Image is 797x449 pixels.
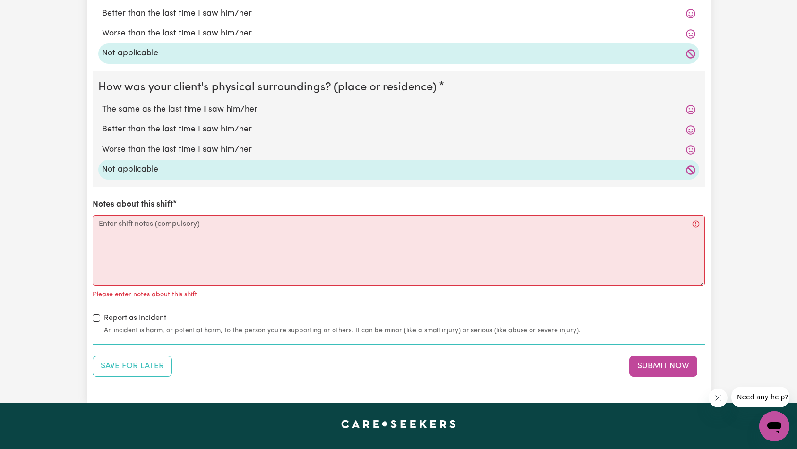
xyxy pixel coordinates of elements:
label: Worse than the last time I saw him/her [102,27,695,40]
iframe: Message from company [731,387,789,407]
label: Not applicable [102,164,695,176]
label: Better than the last time I saw him/her [102,8,695,20]
iframe: Close message [709,389,728,407]
legend: How was your client's physical surroundings? (place or residence) [98,79,440,96]
iframe: Button to launch messaging window [759,411,789,441]
label: Better than the last time I saw him/her [102,123,695,136]
button: Save your job report [93,356,172,377]
label: The same as the last time I saw him/her [102,104,695,116]
small: An incident is harm, or potential harm, to the person you're supporting or others. It can be mino... [104,326,705,336]
button: Submit your job report [629,356,697,377]
p: Please enter notes about this shift [93,290,197,300]
a: Careseekers home page [341,420,456,428]
label: Notes about this shift [93,199,173,211]
label: Worse than the last time I saw him/her [102,144,695,156]
label: Not applicable [102,47,695,60]
label: Report as Incident [104,312,166,324]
